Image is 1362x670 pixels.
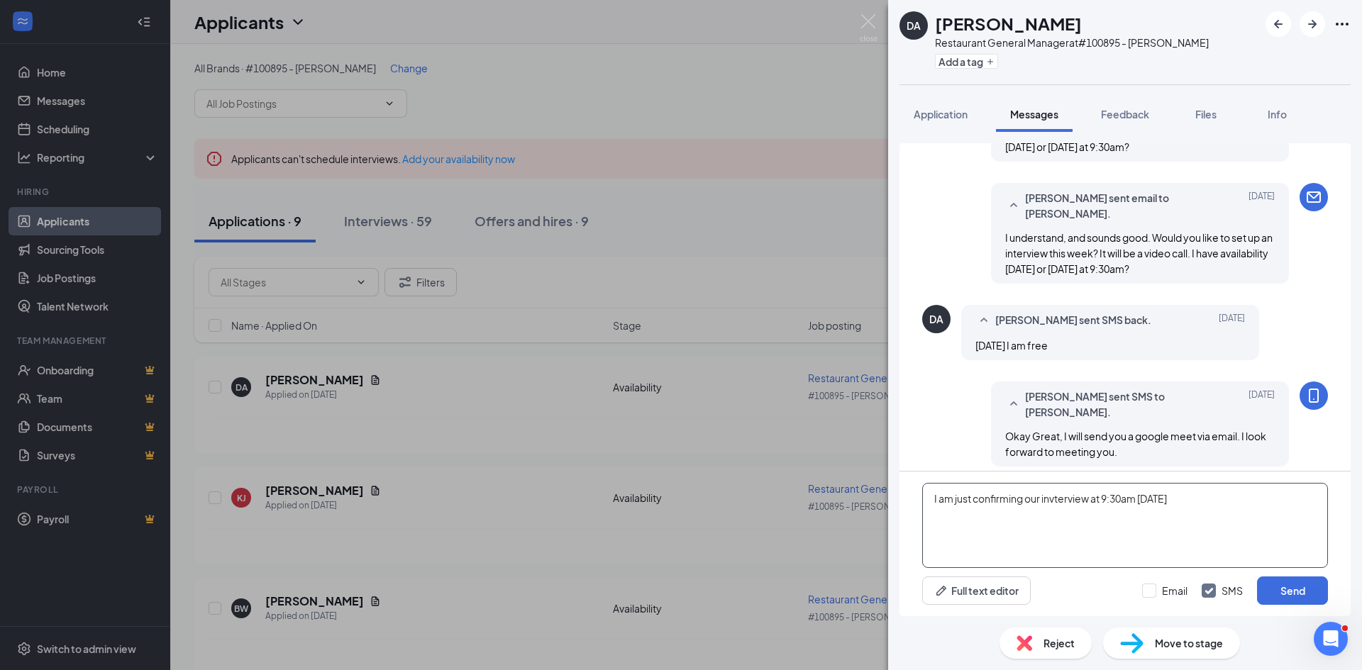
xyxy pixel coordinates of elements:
svg: Plus [986,57,995,66]
span: [PERSON_NAME] sent email to [PERSON_NAME]. [1025,190,1211,221]
button: Send [1257,576,1328,605]
svg: SmallChevronUp [1005,396,1022,413]
span: Info [1268,108,1287,121]
div: DA [907,18,921,33]
svg: ArrowLeftNew [1270,16,1287,33]
div: DA [929,312,943,326]
span: Move to stage [1155,635,1223,651]
svg: Ellipses [1334,16,1351,33]
iframe: Intercom live chat [1314,622,1348,656]
svg: Email [1305,189,1322,206]
svg: Pen [934,584,948,598]
span: [DATE] [1219,312,1245,329]
svg: SmallChevronUp [1005,197,1022,214]
span: Reject [1043,635,1075,651]
svg: MobileSms [1305,387,1322,404]
svg: ArrowRight [1304,16,1321,33]
span: [DATE] [1248,389,1275,420]
span: [DATE] [1248,190,1275,221]
span: Application [914,108,968,121]
button: ArrowLeftNew [1266,11,1291,37]
span: Files [1195,108,1217,121]
button: PlusAdd a tag [935,54,998,69]
textarea: I am just confirming our invterview at 9:30am [DATE] [922,483,1328,568]
span: Okay Great, I will send you a google meet via email. I look forward to meeting you. [1005,430,1266,458]
div: Restaurant General Manager at #100895 - [PERSON_NAME] [935,35,1209,50]
span: Messages [1010,108,1058,121]
span: [PERSON_NAME] sent SMS back. [995,312,1151,329]
span: Feedback [1101,108,1149,121]
svg: SmallChevronUp [975,312,992,329]
span: I understand, and sounds good. Would you like to set up an interview this week? It will be a vide... [1005,231,1273,275]
span: [DATE] I am free [975,339,1048,352]
button: ArrowRight [1300,11,1325,37]
h1: [PERSON_NAME] [935,11,1082,35]
button: Full text editorPen [922,576,1031,605]
span: [PERSON_NAME] sent SMS to [PERSON_NAME]. [1025,389,1211,420]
